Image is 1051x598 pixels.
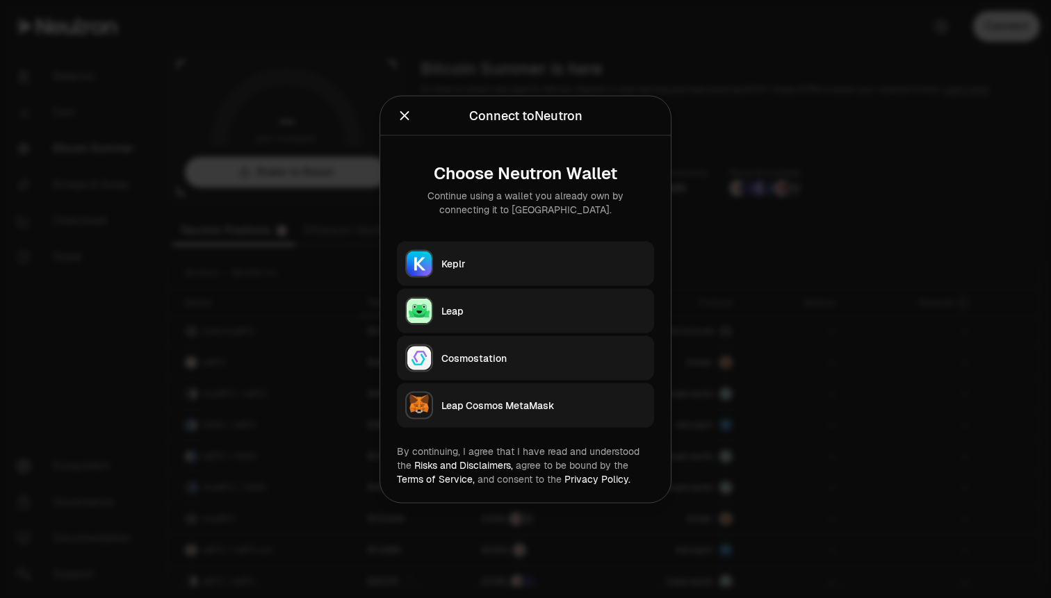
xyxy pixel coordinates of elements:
[397,335,654,380] button: CosmostationCosmostation
[441,398,646,412] div: Leap Cosmos MetaMask
[407,298,432,323] img: Leap
[469,106,582,125] div: Connect to Neutron
[397,383,654,427] button: Leap Cosmos MetaMaskLeap Cosmos MetaMask
[407,392,432,417] img: Leap Cosmos MetaMask
[441,351,646,365] div: Cosmostation
[397,241,654,285] button: KeplrKeplr
[407,251,432,276] img: Keplr
[397,444,654,485] div: By continuing, I agree that I have read and understood the agree to be bound by the and consent t...
[408,163,643,183] div: Choose Neutron Wallet
[397,106,412,125] button: Close
[564,472,630,485] a: Privacy Policy.
[408,188,643,216] div: Continue using a wallet you already own by connecting it to [GEOGRAPHIC_DATA].
[397,288,654,333] button: LeapLeap
[414,458,513,471] a: Risks and Disclaimers,
[441,256,646,270] div: Keplr
[407,345,432,370] img: Cosmostation
[441,304,646,317] div: Leap
[397,472,475,485] a: Terms of Service,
